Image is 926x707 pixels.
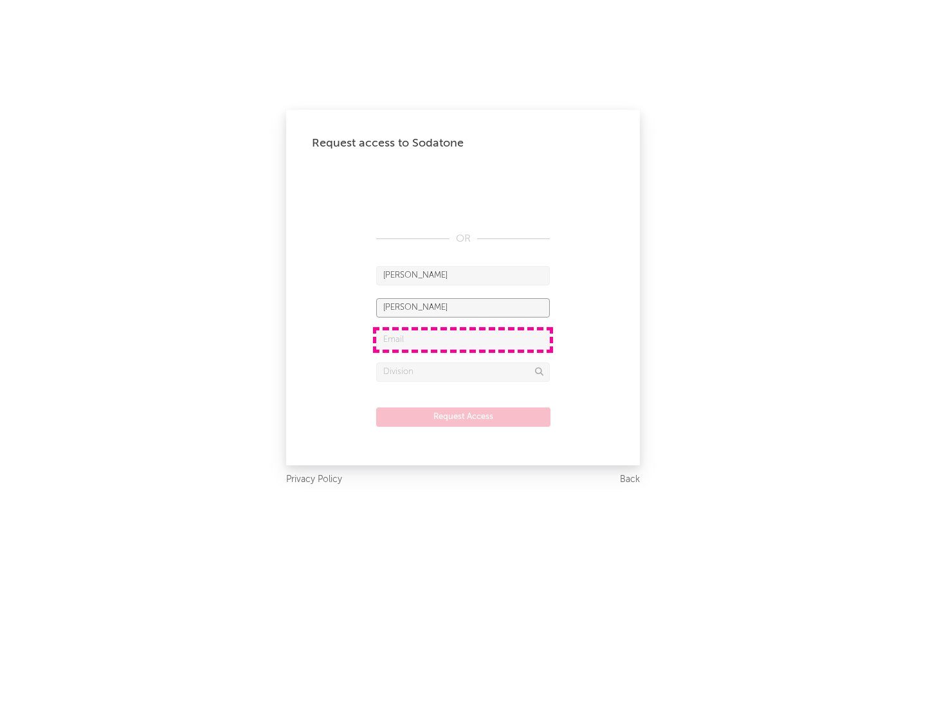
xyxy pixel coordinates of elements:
[286,472,342,488] a: Privacy Policy
[376,231,550,247] div: OR
[376,298,550,318] input: Last Name
[376,266,550,285] input: First Name
[376,362,550,382] input: Division
[312,136,614,151] div: Request access to Sodatone
[620,472,640,488] a: Back
[376,330,550,350] input: Email
[376,407,550,427] button: Request Access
